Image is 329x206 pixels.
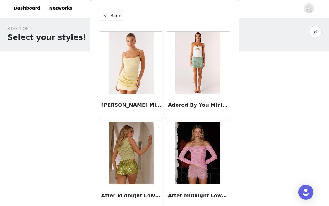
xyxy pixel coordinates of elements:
[101,192,161,199] h3: After Midnight Low Rise Sequin Mini Shorts - Olive
[10,1,44,15] a: Dashboard
[110,12,121,19] span: Back
[175,122,220,184] img: After Midnight Low Rise Sequin Mini Shorts - Pink
[168,101,228,109] h3: Adored By You Mini Skirt - Mint
[175,32,220,94] img: Adored By You Mini Skirt - Mint
[101,101,161,109] h3: [PERSON_NAME] Mini Dress - Yellow
[45,1,76,15] a: Networks
[168,192,228,199] h3: After Midnight Low Rise Sequin Mini Shorts - Pink
[298,185,313,200] div: Open Intercom Messenger
[109,32,154,94] img: Adella Mini Dress - Yellow
[7,32,86,43] h1: Select your styles!
[306,3,312,13] div: avatar
[7,26,86,32] div: STEP 1 OF 5
[109,122,154,184] img: After Midnight Low Rise Sequin Mini Shorts - Olive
